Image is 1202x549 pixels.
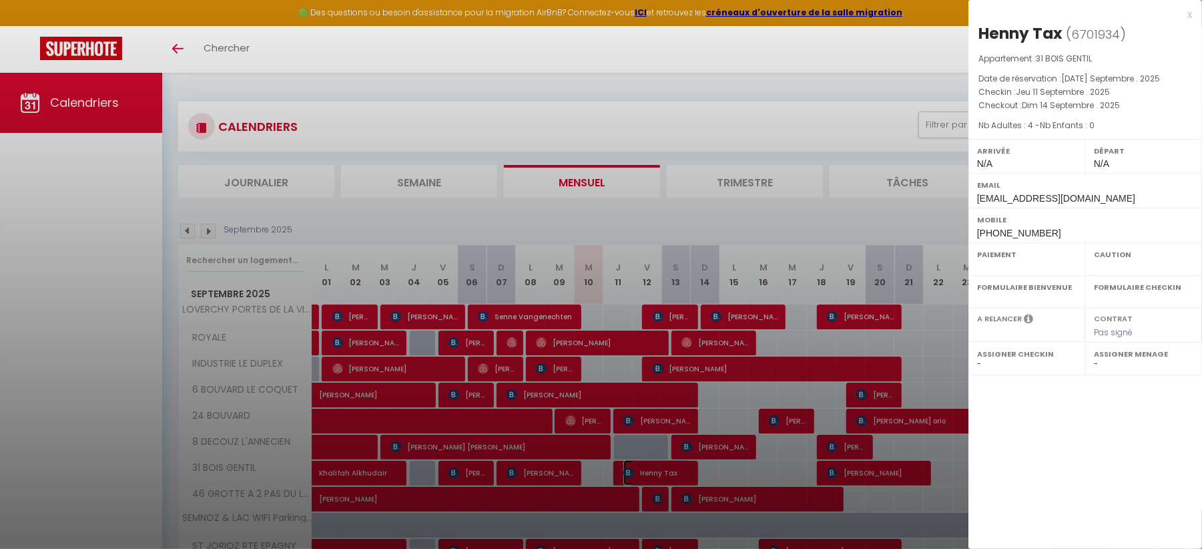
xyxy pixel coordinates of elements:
label: Assigner Checkin [977,347,1077,361]
span: 6701934 [1071,26,1120,43]
label: Arrivée [977,144,1077,158]
span: N/A [1094,158,1109,169]
label: Paiement [977,248,1077,261]
span: N/A [977,158,992,169]
p: Checkout : [978,99,1192,112]
label: Formulaire Bienvenue [977,281,1077,294]
span: [EMAIL_ADDRESS][DOMAIN_NAME] [977,193,1135,204]
div: Henny Tax [978,23,1063,44]
span: [DATE] Septembre . 2025 [1061,73,1160,84]
label: Formulaire Checkin [1094,281,1193,294]
label: Assigner Menage [1094,347,1193,361]
span: Pas signé [1094,327,1133,338]
span: 31 BOIS GENTIL [1036,53,1092,64]
i: Sélectionner OUI si vous souhaiter envoyer les séquences de messages post-checkout [1024,313,1033,328]
label: Contrat [1094,313,1133,322]
label: Mobile [977,213,1193,226]
label: Caution [1094,248,1193,261]
span: Jeu 11 Septembre . 2025 [1016,86,1110,98]
p: Checkin : [978,85,1192,99]
span: [PHONE_NUMBER] [977,228,1061,238]
label: Email [977,178,1193,192]
label: A relancer [977,313,1022,325]
div: x [968,7,1192,23]
span: Nb Enfants : 0 [1040,120,1095,131]
p: Appartement : [978,52,1192,65]
span: Dim 14 Septembre . 2025 [1022,100,1120,111]
p: Date de réservation : [978,72,1192,85]
span: ( ) [1066,25,1126,43]
label: Départ [1094,144,1193,158]
span: Nb Adultes : 4 - [978,120,1095,131]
